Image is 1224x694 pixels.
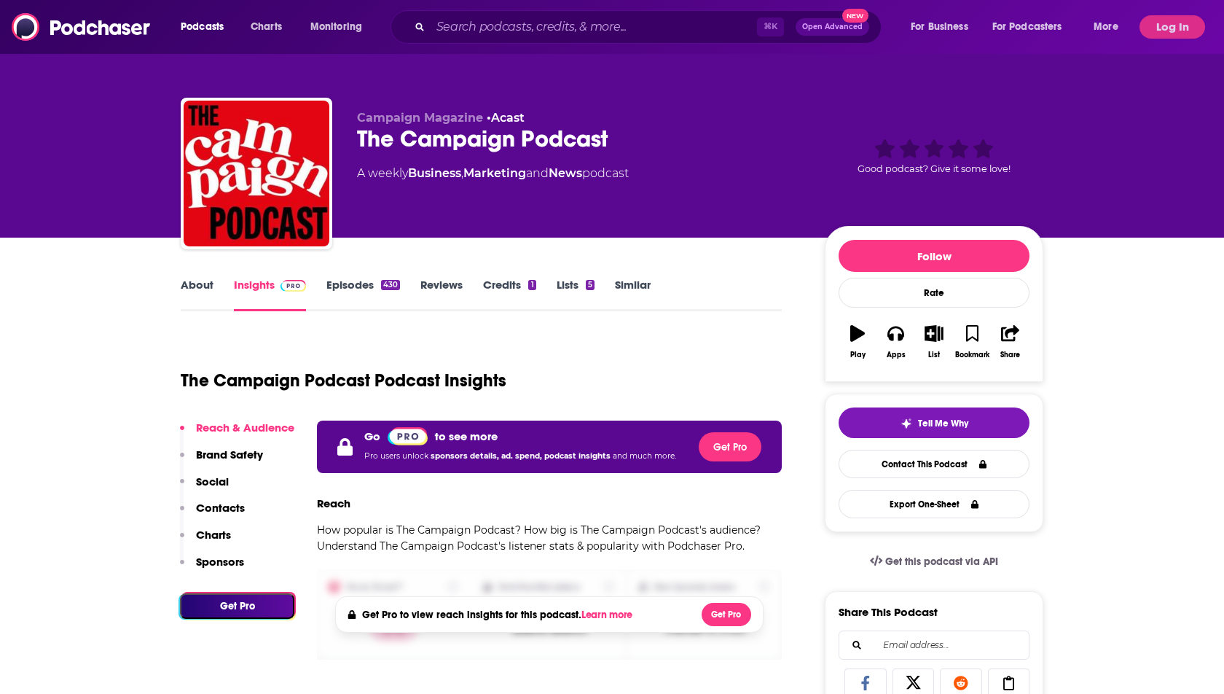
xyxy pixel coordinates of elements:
button: tell me why sparkleTell Me Why [839,408,1029,438]
button: open menu [901,15,986,39]
a: Charts [241,15,291,39]
button: Brand Safety [180,448,263,475]
p: Go [364,429,380,443]
img: The Campaign Podcast [184,101,329,246]
input: Search podcasts, credits, & more... [431,15,757,39]
button: Export One-Sheet [839,490,1029,518]
h3: Share This Podcast [839,605,938,619]
h3: Reach [317,496,350,510]
div: List [928,351,940,359]
p: Pro users unlock and much more. [364,445,676,467]
img: Podchaser Pro [388,427,428,445]
span: Tell Me Why [918,418,968,429]
div: Share [1000,351,1020,359]
p: How popular is The Campaign Podcast? How big is The Campaign Podcast's audience? Understand The C... [317,522,782,554]
div: Search podcasts, credits, & more... [404,10,895,44]
p: Social [196,475,229,488]
div: Good podcast? Give it some love! [825,111,1043,201]
button: Reach & Audience [180,421,294,448]
span: Podcasts [181,17,224,37]
a: Marketing [463,166,526,180]
img: Podchaser Pro [280,280,306,292]
a: Get this podcast via API [858,544,1010,580]
span: Get this podcast via API [885,555,998,568]
h1: The Campaign Podcast Podcast Insights [181,370,506,391]
img: Podchaser - Follow, Share and Rate Podcasts [12,13,152,41]
button: Get Pro [699,432,761,461]
a: Reviews [420,278,463,311]
div: Rate [839,278,1029,308]
span: and [526,166,549,180]
p: to see more [435,429,498,443]
p: Brand Safety [196,448,263,461]
span: Charts [251,17,282,37]
div: 1 [528,280,535,290]
span: Monitoring [310,17,362,37]
a: About [181,278,213,311]
p: Charts [196,528,231,542]
span: Good podcast? Give it some love! [858,163,1011,174]
p: Sponsors [196,555,244,569]
span: ⌘ K [757,17,784,36]
button: Bookmark [953,316,991,368]
button: Social [180,475,229,502]
button: Follow [839,240,1029,272]
a: Similar [615,278,651,311]
button: open menu [170,15,243,39]
button: open menu [1083,15,1137,39]
input: Email address... [851,631,1017,659]
button: open menu [983,15,1083,39]
a: News [549,166,582,180]
span: Open Advanced [802,23,863,31]
p: Contacts [196,501,245,515]
button: Sponsors [180,555,244,582]
button: List [915,316,953,368]
button: Open AdvancedNew [796,18,869,36]
button: Play [839,316,876,368]
div: 430 [381,280,400,290]
a: Credits1 [483,278,535,311]
button: Contacts [180,501,245,528]
div: A weekly podcast [357,165,629,182]
a: Contact This Podcast [839,450,1029,478]
span: More [1094,17,1118,37]
p: Reach & Audience [196,421,294,434]
a: Acast [491,111,525,125]
button: Learn more [581,609,637,621]
a: Episodes430 [326,278,400,311]
span: sponsors details, ad. spend, podcast insights [431,451,613,461]
button: Get Pro [702,603,751,626]
div: Search followers [839,631,1029,660]
span: New [842,9,868,23]
span: , [461,166,463,180]
button: Charts [180,528,231,555]
a: Business [408,166,461,180]
span: • [487,111,525,125]
button: Apps [876,316,914,368]
button: Log In [1139,15,1205,39]
div: Apps [887,351,906,359]
img: tell me why sparkle [901,418,912,429]
button: Share [992,316,1029,368]
a: Lists5 [557,278,595,311]
a: Pro website [388,426,428,445]
span: For Podcasters [992,17,1062,37]
button: Get Pro [180,593,294,619]
div: 5 [586,280,595,290]
a: InsightsPodchaser Pro [234,278,306,311]
span: Campaign Magazine [357,111,483,125]
span: For Business [911,17,968,37]
div: Play [850,351,866,359]
button: open menu [300,15,381,39]
div: Bookmark [955,351,989,359]
h4: Get Pro to view reach insights for this podcast. [362,609,637,621]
